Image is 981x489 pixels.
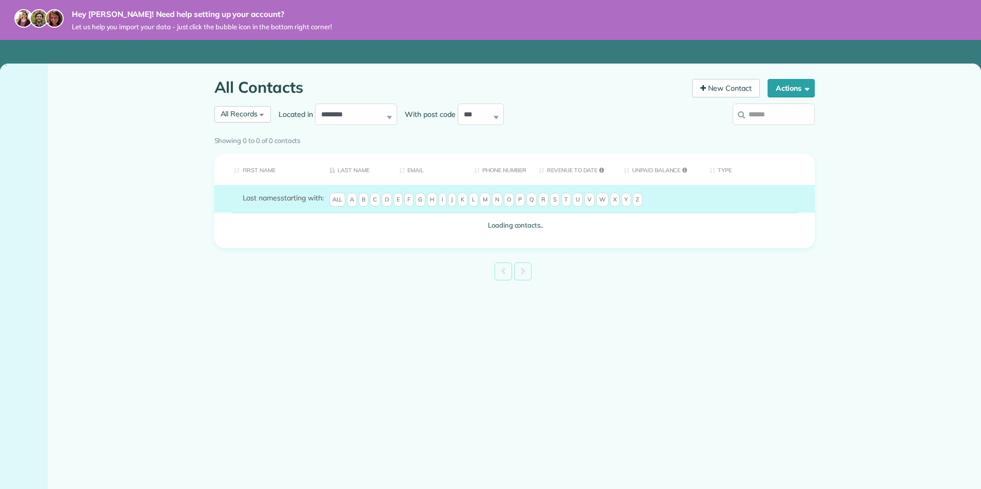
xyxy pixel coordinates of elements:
[72,23,332,31] span: Let us help you import your data - just click the bubble icon in the bottom right corner!
[329,193,346,207] span: All
[480,193,490,207] span: M
[391,154,466,185] th: Email: activate to sort column ascending
[702,154,815,185] th: Type: activate to sort column ascending
[573,193,583,207] span: U
[439,193,446,207] span: I
[466,154,531,185] th: Phone number: activate to sort column ascending
[14,9,33,28] img: maria-72a9807cf96188c08ef61303f053569d2e2a8a1cde33d635c8a3ac13582a053d.jpg
[30,9,48,28] img: jorge-587dff0eeaa6aab1f244e6dc62b8924c3b6ad411094392a53c71c6c4a576187d.jpg
[243,193,281,202] span: Last names
[561,193,571,207] span: T
[394,193,403,207] span: E
[469,193,478,207] span: L
[415,193,425,207] span: G
[584,193,595,207] span: V
[271,109,315,119] label: Located in
[214,213,815,238] td: Loading contacts..
[616,154,702,185] th: Unpaid Balance: activate to sort column ascending
[72,9,332,19] strong: Hey [PERSON_NAME]! Need help setting up your account?
[322,154,391,185] th: Last Name: activate to sort column descending
[448,193,456,207] span: J
[404,193,414,207] span: F
[526,193,537,207] span: Q
[692,79,760,97] a: New Contact
[359,193,368,207] span: B
[621,193,631,207] span: Y
[221,109,258,118] span: All Records
[397,109,458,119] label: With post code
[492,193,502,207] span: N
[550,193,560,207] span: S
[243,193,324,203] label: starting with:
[214,154,322,185] th: First Name: activate to sort column ascending
[538,193,548,207] span: R
[610,193,620,207] span: X
[382,193,392,207] span: D
[214,79,685,96] h1: All Contacts
[427,193,437,207] span: H
[633,193,642,207] span: Z
[214,132,815,146] div: Showing 0 to 0 of 0 contacts
[370,193,380,207] span: C
[45,9,64,28] img: michelle-19f622bdf1676172e81f8f8fba1fb50e276960ebfe0243fe18214015130c80e4.jpg
[458,193,467,207] span: K
[531,154,616,185] th: Revenue to Date: activate to sort column ascending
[347,193,357,207] span: A
[768,79,815,97] button: Actions
[504,193,514,207] span: O
[515,193,525,207] span: P
[596,193,609,207] span: W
